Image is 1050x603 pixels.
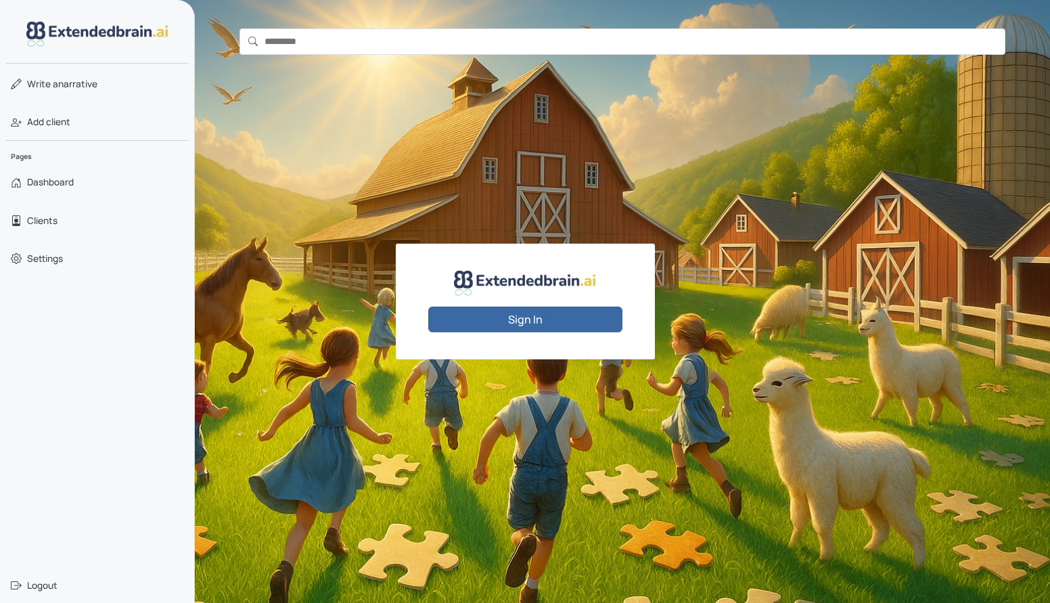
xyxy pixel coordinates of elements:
[27,77,97,91] span: narrative
[454,271,596,296] img: logo
[27,252,63,265] span: Settings
[428,307,622,332] button: Sign In
[27,579,58,592] span: Logout
[27,78,58,90] span: Write a
[27,175,74,189] span: Dashboard
[27,214,58,227] span: Clients
[27,115,70,129] span: Add client
[26,22,168,47] img: logo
